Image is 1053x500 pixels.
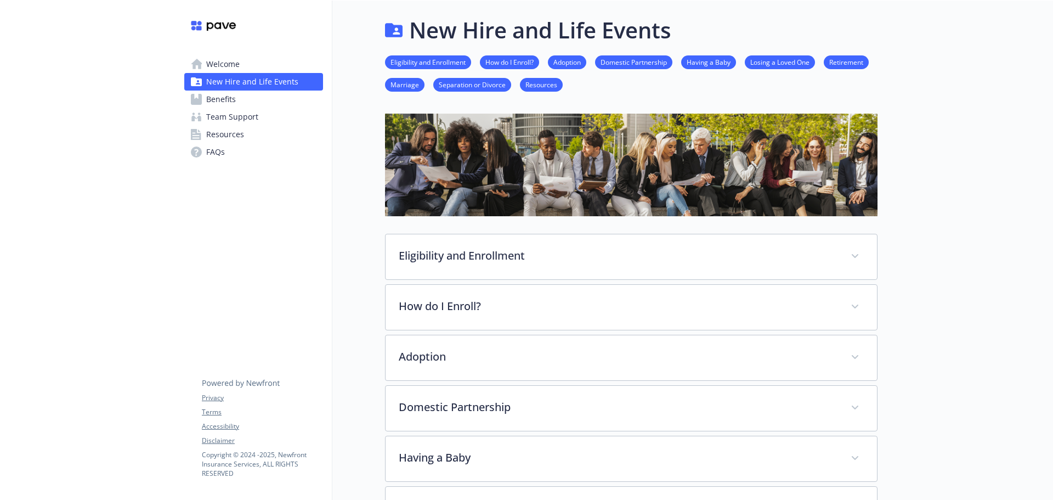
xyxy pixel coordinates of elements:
span: Benefits [206,91,236,108]
a: Terms [202,407,322,417]
a: New Hire and Life Events [184,73,323,91]
a: Accessibility [202,422,322,431]
a: Retirement [824,57,869,67]
a: Adoption [548,57,586,67]
span: Team Support [206,108,258,126]
img: new hire page banner [385,114,877,216]
a: Having a Baby [681,57,736,67]
span: FAQs [206,143,225,161]
div: Adoption [386,335,877,380]
p: Having a Baby [399,450,837,466]
div: Domestic Partnership [386,386,877,431]
span: New Hire and Life Events [206,73,298,91]
p: How do I Enroll? [399,298,837,314]
a: Eligibility and Enrollment [385,57,471,67]
span: Welcome [206,55,240,73]
a: Resources [520,79,563,89]
a: Benefits [184,91,323,108]
div: Having a Baby [386,436,877,481]
p: Adoption [399,349,837,365]
a: Resources [184,126,323,143]
a: How do I Enroll? [480,57,539,67]
a: Team Support [184,108,323,126]
a: Domestic Partnership [595,57,672,67]
div: How do I Enroll? [386,285,877,330]
a: Welcome [184,55,323,73]
h1: New Hire and Life Events [409,14,671,47]
span: Resources [206,126,244,143]
a: Separation or Divorce [433,79,511,89]
a: FAQs [184,143,323,161]
a: Disclaimer [202,436,322,446]
p: Copyright © 2024 - 2025 , Newfront Insurance Services, ALL RIGHTS RESERVED [202,450,322,478]
div: Eligibility and Enrollment [386,234,877,279]
a: Losing a Loved One [745,57,815,67]
a: Marriage [385,79,424,89]
p: Eligibility and Enrollment [399,248,837,264]
a: Privacy [202,393,322,403]
p: Domestic Partnership [399,399,837,415]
